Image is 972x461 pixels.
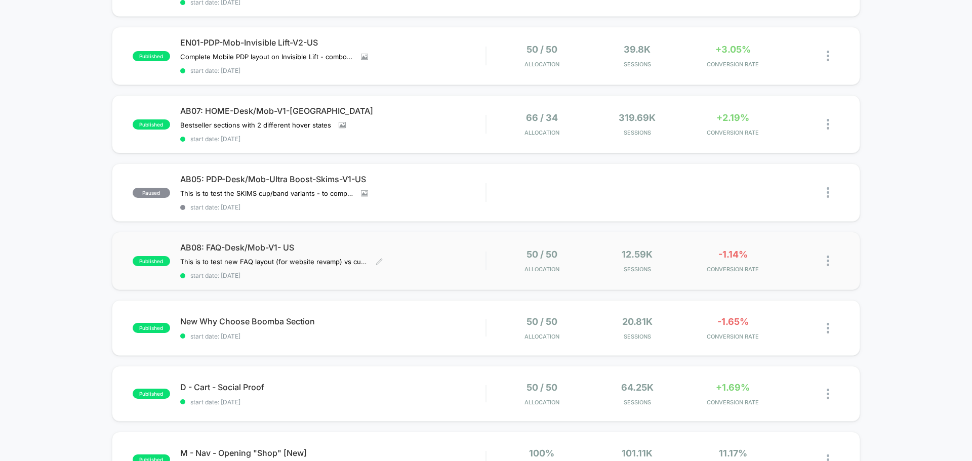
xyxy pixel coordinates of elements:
[827,187,829,198] img: close
[621,382,654,393] span: 64.25k
[180,121,331,129] span: Bestseller sections with 2 different hover states
[687,129,778,136] span: CONVERSION RATE
[592,333,683,340] span: Sessions
[716,382,750,393] span: +1.69%
[827,51,829,61] img: close
[133,323,170,333] span: published
[524,399,559,406] span: Allocation
[592,61,683,68] span: Sessions
[524,61,559,68] span: Allocation
[619,112,656,123] span: 319.69k
[180,53,353,61] span: Complete Mobile PDP layout on Invisible Lift - combo Bleame and new layout sections. The new vers...
[133,256,170,266] span: published
[524,129,559,136] span: Allocation
[180,67,485,74] span: start date: [DATE]
[719,448,747,458] span: 11.17%
[180,37,485,48] span: EN01-PDP-Mob-Invisible Lift-V2-US
[592,129,683,136] span: Sessions
[180,106,485,116] span: AB07: HOME-Desk/Mob-V1-[GEOGRAPHIC_DATA]
[717,316,749,327] span: -1.65%
[622,316,653,327] span: 20.81k
[180,398,485,406] span: start date: [DATE]
[526,112,558,123] span: 66 / 34
[180,174,485,184] span: AB05: PDP-Desk/Mob-Ultra Boost-Skims-V1-US
[180,189,353,197] span: This is to test the SKIMS cup/band variants - to compare it with the results from the same AB of ...
[529,448,554,458] span: 100%
[827,119,829,130] img: close
[524,266,559,273] span: Allocation
[526,249,557,260] span: 50 / 50
[526,316,557,327] span: 50 / 50
[133,119,170,130] span: published
[715,44,751,55] span: +3.05%
[827,389,829,399] img: close
[624,44,651,55] span: 39.8k
[827,323,829,333] img: close
[180,135,485,143] span: start date: [DATE]
[526,382,557,393] span: 50 / 50
[524,333,559,340] span: Allocation
[592,266,683,273] span: Sessions
[180,272,485,279] span: start date: [DATE]
[180,332,485,340] span: start date: [DATE]
[687,399,778,406] span: CONVERSION RATE
[180,382,485,392] span: D - Cart - Social Proof
[133,188,170,198] span: paused
[180,448,485,458] span: M - Nav - Opening "Shop" [New]
[687,61,778,68] span: CONVERSION RATE
[180,258,368,266] span: This is to test new FAQ layout (for website revamp) vs current. We will use Clarity to measure.
[687,333,778,340] span: CONVERSION RATE
[716,112,749,123] span: +2.19%
[687,266,778,273] span: CONVERSION RATE
[592,399,683,406] span: Sessions
[180,316,485,326] span: New Why Choose Boomba Section
[622,448,653,458] span: 101.11k
[180,203,485,211] span: start date: [DATE]
[718,249,748,260] span: -1.14%
[133,51,170,61] span: published
[827,256,829,266] img: close
[133,389,170,399] span: published
[180,242,485,253] span: AB08: FAQ-Desk/Mob-V1- US
[622,249,653,260] span: 12.59k
[526,44,557,55] span: 50 / 50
